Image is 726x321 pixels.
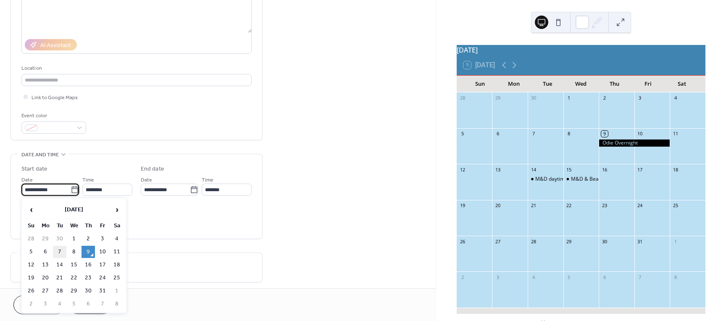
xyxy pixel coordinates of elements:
div: 8 [566,131,572,137]
div: 3 [495,274,501,280]
button: Cancel [13,295,65,314]
td: 6 [82,298,95,310]
td: 15 [67,259,81,271]
td: 2 [24,298,38,310]
td: 31 [96,285,109,297]
div: 11 [672,131,679,137]
div: 30 [530,95,537,101]
div: 6 [495,131,501,137]
span: Time [82,176,94,184]
div: Start date [21,165,47,174]
th: Fr [96,220,109,232]
div: 25 [672,203,679,209]
td: 30 [53,233,66,245]
div: 15 [566,166,572,173]
td: 18 [110,259,124,271]
td: 12 [24,259,38,271]
span: Date [141,176,152,184]
td: 4 [53,298,66,310]
div: 7 [530,131,537,137]
th: Su [24,220,38,232]
div: 10 [637,131,643,137]
div: 21 [530,203,537,209]
div: 17 [637,166,643,173]
td: 19 [24,272,38,284]
td: 1 [110,285,124,297]
div: 9 [601,131,608,137]
div: 4 [672,95,679,101]
div: 30 [601,238,608,245]
div: Location [21,64,250,73]
div: 29 [566,238,572,245]
div: Odie Overnight [599,139,670,147]
td: 29 [67,285,81,297]
td: 21 [53,272,66,284]
div: M&D daytime [535,176,568,183]
div: 1 [566,95,572,101]
td: 1 [67,233,81,245]
td: 10 [96,246,109,258]
div: Thu [598,76,631,92]
td: 8 [110,298,124,310]
div: Sun [463,76,497,92]
td: 20 [39,272,52,284]
td: 29 [39,233,52,245]
span: Time [202,176,213,184]
th: Th [82,220,95,232]
div: M&D & Bean [571,176,602,183]
td: 3 [96,233,109,245]
div: 29 [495,95,501,101]
div: 19 [459,203,466,209]
div: 20 [495,203,501,209]
div: 28 [530,238,537,245]
div: 18 [672,166,679,173]
div: M&D daytime [528,176,563,183]
th: Sa [110,220,124,232]
td: 2 [82,233,95,245]
td: 7 [53,246,66,258]
td: 5 [24,246,38,258]
span: Date [21,176,33,184]
td: 17 [96,259,109,271]
div: Sat [665,76,699,92]
div: 5 [459,131,466,137]
div: [DATE] [457,45,705,55]
td: 28 [53,285,66,297]
div: M&D & Bean [563,176,599,183]
div: 27 [495,238,501,245]
div: 7 [637,274,643,280]
div: 2 [459,274,466,280]
div: 24 [637,203,643,209]
div: Tue [531,76,564,92]
div: 5 [566,274,572,280]
div: Event color [21,111,84,120]
td: 5 [67,298,81,310]
div: Fri [631,76,665,92]
td: 27 [39,285,52,297]
div: 13 [495,166,501,173]
div: Mon [497,76,531,92]
td: 11 [110,246,124,258]
th: Mo [39,220,52,232]
td: 25 [110,272,124,284]
div: 4 [530,274,537,280]
td: 3 [39,298,52,310]
div: 28 [459,95,466,101]
td: 24 [96,272,109,284]
td: 26 [24,285,38,297]
div: 26 [459,238,466,245]
td: 9 [82,246,95,258]
td: 23 [82,272,95,284]
div: 16 [601,166,608,173]
div: 12 [459,166,466,173]
div: 3 [637,95,643,101]
td: 16 [82,259,95,271]
div: 22 [566,203,572,209]
span: › [110,201,123,218]
div: 6 [601,274,608,280]
td: 22 [67,272,81,284]
div: 14 [530,166,537,173]
span: Link to Google Maps [32,93,78,102]
div: 2 [601,95,608,101]
div: End date [141,165,164,174]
